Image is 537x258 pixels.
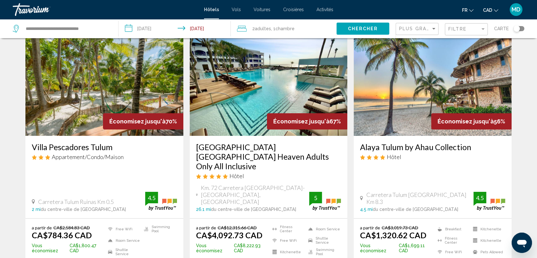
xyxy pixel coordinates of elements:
iframe: Bouton de lancement de la fenêtre de messagerie [512,233,532,253]
mat-select: Sort by [399,26,437,32]
span: 2 mi [32,207,41,212]
span: Hôtel [387,153,401,160]
span: Carte [494,24,509,33]
span: CAD [483,8,492,13]
span: Hôtel [229,172,244,179]
button: Chercher [336,23,389,34]
span: Chambre [275,26,295,31]
img: trustyou-badge.svg [145,192,177,211]
a: Villa Pescadores Tulum [32,142,177,152]
span: Économisez jusqu'à [438,118,494,125]
span: , 1 [271,24,295,33]
span: du centre-ville de [GEOGRAPHIC_DATA] [41,207,126,212]
li: Swimming Pool [141,225,177,233]
a: Alaya Tulum by Ahau Collection [360,142,505,152]
button: Change language [462,5,473,15]
li: Shuttle Service [305,236,341,245]
a: Vols [232,7,241,12]
div: 5 [309,194,322,202]
img: trustyou-badge.svg [309,192,341,211]
span: Économisez jusqu'à [109,118,166,125]
img: Hotel image [190,34,348,136]
span: Chercher [348,26,378,31]
a: [GEOGRAPHIC_DATA] [GEOGRAPHIC_DATA] Heaven Adults Only All Inclusive [196,142,341,171]
p: CA$1,699.11 CAD [360,243,434,253]
a: Activités [316,7,333,12]
span: Vous économisez [196,243,232,253]
span: Appartement/Condo/Maison [52,153,124,160]
li: Shuttle Service [105,248,141,256]
button: Check-in date: Oct 19, 2025 Check-out date: Oct 26, 2025 [119,19,231,38]
li: Kitchenette [269,248,305,256]
span: a partir de [196,225,216,230]
li: Free WiFi [269,236,305,245]
p: CA$1,800.47 CAD [32,243,105,253]
span: 2 [252,24,271,33]
li: Kitchenette [470,236,505,245]
span: 26.1 mi [196,207,211,212]
li: Breakfast [434,225,470,233]
span: Carretera Tulum Ruinas Km 0.5 [38,198,114,205]
a: Travorium [13,3,198,16]
img: trustyou-badge.svg [473,192,505,211]
button: Travelers: 2 adults, 0 children [231,19,336,38]
img: Hotel image [354,34,512,136]
li: Free WiFi [105,225,141,233]
a: Hôtels [204,7,219,12]
div: 3 star Apartment [32,153,177,160]
span: Filtre [448,26,466,31]
ins: CA$784.36 CAD [32,230,92,240]
div: 70% [103,113,183,129]
ins: CA$1,320.62 CAD [360,230,426,240]
del: CA$3,019.73 CAD [382,225,418,230]
button: Change currency [483,5,498,15]
p: CA$8,222.93 CAD [196,243,269,253]
button: Filter [445,23,488,36]
div: 56% [431,113,512,129]
del: CA$12,315.66 CAD [218,225,257,230]
del: CA$2,584.83 CAD [53,225,90,230]
span: Carretera Tulum [GEOGRAPHIC_DATA] Km 8.3 [366,191,473,205]
li: Room Service [105,236,141,245]
span: Adultes [255,26,271,31]
span: Économisez jusqu'à [273,118,330,125]
span: du centre-ville de [GEOGRAPHIC_DATA] [211,207,296,212]
button: User Menu [508,3,524,16]
div: 4 star Hotel [360,153,505,160]
span: Plus grandes économies [399,26,475,31]
li: Fitness Center [434,236,470,245]
span: 4.5 mi [360,207,373,212]
img: Hotel image [25,34,183,136]
li: Room Service [305,225,341,233]
span: Vous économisez [32,243,68,253]
li: Pets Allowed [470,248,505,256]
div: 4.5 [473,194,486,202]
li: Free WiFi [434,248,470,256]
ins: CA$4,092.73 CAD [196,230,262,240]
span: fr [462,8,467,13]
span: Vous économisez [360,243,397,253]
li: Fitness Center [269,225,305,233]
div: 4.5 [145,194,158,202]
div: 5 star Hotel [196,172,341,179]
span: du centre-ville de [GEOGRAPHIC_DATA] [373,207,458,212]
span: a partir de [360,225,380,230]
a: Voitures [254,7,270,12]
span: Km. 72 Carretera [GEOGRAPHIC_DATA]-[GEOGRAPHIC_DATA], [GEOGRAPHIC_DATA] [201,184,309,205]
li: Swimming Pool [305,248,341,256]
a: Croisières [283,7,304,12]
span: MD [512,6,520,13]
li: Kitchenette [470,225,505,233]
div: 67% [267,113,347,129]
